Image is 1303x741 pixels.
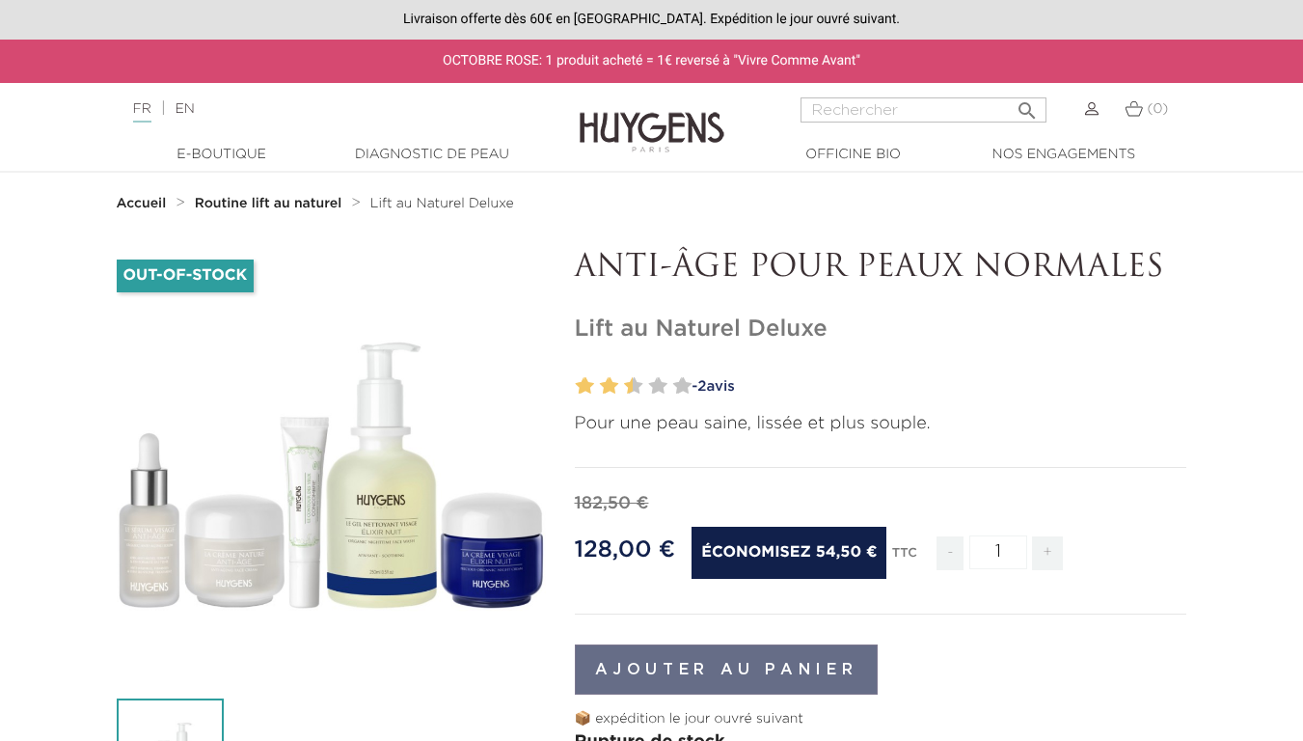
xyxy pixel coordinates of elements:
a: Accueil [117,196,171,211]
i:  [1016,94,1039,117]
label: 3 [596,372,603,400]
label: 6 [629,372,643,400]
img: Huygens [580,81,724,155]
a: FR [133,102,151,123]
h1: Lift au Naturel Deluxe [575,316,1187,343]
p: ANTI-ÂGE POUR PEAUX NORMALES [575,250,1187,287]
a: Routine lift au naturel [195,196,346,211]
span: 2 [697,379,706,394]
div: TTC [892,533,917,585]
button:  [1010,92,1045,118]
label: 10 [677,372,692,400]
label: 7 [644,372,651,400]
label: 5 [620,372,627,400]
p: Pour une peau saine, lissée et plus souple. [575,411,1187,437]
span: Lift au Naturel Deluxe [370,197,514,210]
span: 182,50 € [575,495,649,512]
div: | [123,97,529,121]
span: + [1032,536,1063,570]
span: Économisez 54,50 € [692,527,886,579]
label: 9 [669,372,676,400]
a: -2avis [686,372,1187,401]
a: E-Boutique [125,145,318,165]
a: Nos engagements [967,145,1160,165]
a: Lift au Naturel Deluxe [370,196,514,211]
label: 8 [653,372,667,400]
a: Diagnostic de peau [336,145,529,165]
strong: Routine lift au naturel [195,197,342,210]
label: 4 [604,372,618,400]
a: EN [175,102,194,116]
input: Quantité [969,535,1027,569]
span: (0) [1147,102,1168,116]
strong: Accueil [117,197,167,210]
span: - [937,536,964,570]
a: Officine Bio [757,145,950,165]
p: 📦 expédition le jour ouvré suivant [575,709,1187,729]
input: Rechercher [801,97,1046,123]
span: 128,00 € [575,538,676,562]
li: Out-of-Stock [117,260,255,292]
button: Ajouter au panier [575,645,879,695]
label: 2 [580,372,594,400]
label: 1 [572,372,579,400]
